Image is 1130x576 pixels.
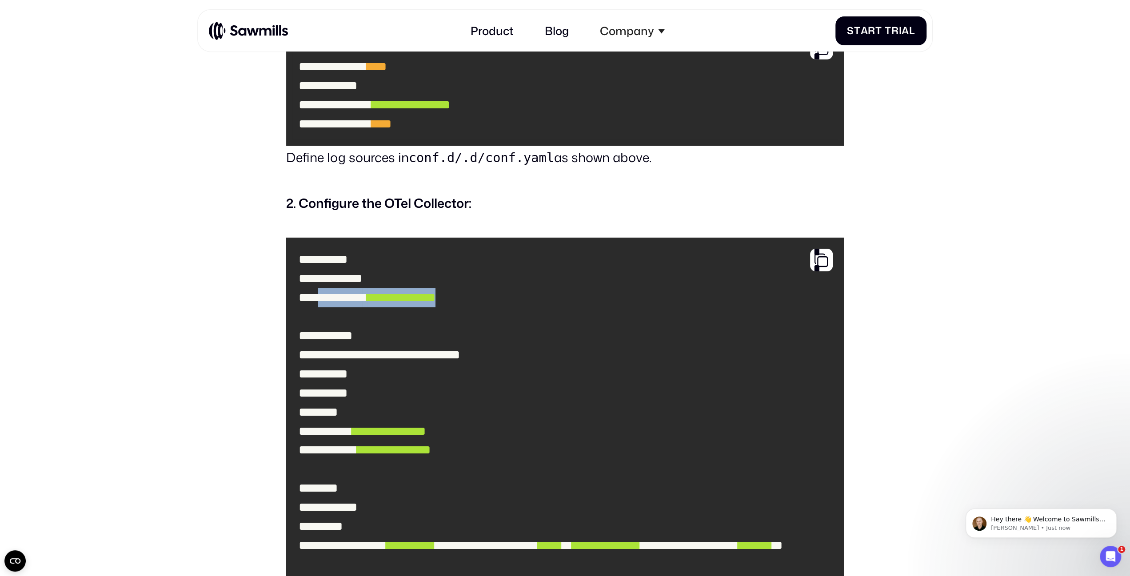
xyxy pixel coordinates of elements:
iframe: Intercom notifications message [952,490,1130,552]
p: Define log sources in as shown above. [286,146,844,169]
span: i [898,25,902,37]
span: r [868,25,875,37]
button: Open CMP widget [4,550,26,572]
span: t [875,25,882,37]
div: Company [591,16,674,46]
a: StartTrial [835,16,926,45]
span: 1 [1118,546,1125,553]
a: Blog [536,16,577,46]
span: T [885,25,891,37]
code: conf.d/ [409,150,554,165]
div: Company [600,24,654,38]
span: a [902,25,909,37]
span: r [891,25,898,37]
span: S [847,25,854,37]
span: l [909,25,915,37]
span: t [854,25,860,37]
a: Product [462,16,522,46]
strong: 2. Configure the OTel Collector: [286,194,471,212]
span: a [860,25,868,37]
app: .d/conf.yaml [462,150,554,165]
iframe: Intercom live chat [1100,546,1121,567]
